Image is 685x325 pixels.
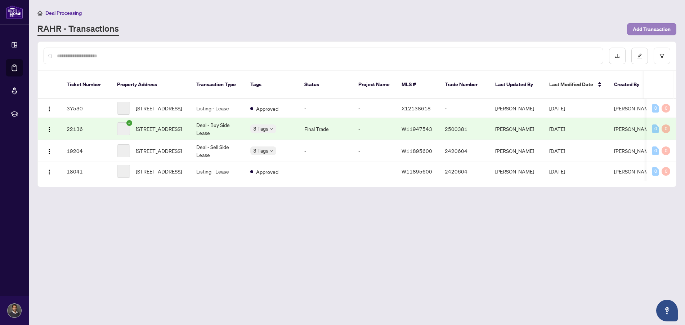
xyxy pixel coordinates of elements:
span: W11947543 [402,126,432,132]
th: Created By [608,71,652,99]
td: - [439,99,489,118]
td: 37530 [61,99,111,118]
td: 19204 [61,140,111,162]
th: Transaction Type [191,71,245,99]
span: [PERSON_NAME] [614,105,653,111]
div: 0 [662,124,670,133]
button: Open asap [656,300,678,321]
td: Listing - Lease [191,99,245,118]
button: Logo [44,123,55,135]
span: down [270,127,273,131]
span: download [615,53,620,58]
td: Listing - Lease [191,162,245,181]
td: - [353,99,396,118]
span: home [37,10,42,16]
td: 2420604 [439,140,489,162]
span: Add Transaction [633,23,671,35]
th: Status [299,71,353,99]
button: edit [631,48,648,64]
td: 22136 [61,118,111,140]
button: Logo [44,166,55,177]
span: [DATE] [549,126,565,132]
span: [PERSON_NAME] [614,168,653,175]
span: Deal Processing [45,10,82,16]
span: filter [659,53,664,58]
span: [PERSON_NAME] [614,148,653,154]
span: W11895600 [402,168,432,175]
th: MLS # [396,71,439,99]
span: [DATE] [549,148,565,154]
td: - [353,162,396,181]
button: Logo [44,145,55,157]
button: Logo [44,102,55,114]
span: [PERSON_NAME] [614,126,653,132]
td: 18041 [61,162,111,181]
div: 0 [662,146,670,155]
span: Last Modified Date [549,80,593,88]
img: Profile Icon [8,304,21,317]
td: Deal - Buy Side Lease [191,118,245,140]
td: [PERSON_NAME] [489,140,543,162]
div: 0 [652,124,659,133]
span: down [270,149,273,153]
button: filter [654,48,670,64]
td: Final Trade [299,118,353,140]
td: - [299,162,353,181]
span: [STREET_ADDRESS] [136,104,182,112]
td: 2420604 [439,162,489,181]
span: check-circle [126,120,132,126]
th: Ticket Number [61,71,111,99]
div: 0 [652,104,659,113]
a: RAHR - Transactions [37,23,119,36]
img: Logo [46,127,52,132]
span: 3 Tags [253,146,268,155]
span: [STREET_ADDRESS] [136,125,182,133]
div: 0 [662,104,670,113]
th: Last Modified Date [543,71,608,99]
th: Property Address [111,71,191,99]
button: Add Transaction [627,23,676,35]
th: Last Updated By [489,71,543,99]
td: - [299,140,353,162]
img: logo [6,5,23,19]
span: Approved [256,168,278,176]
span: W11895600 [402,148,432,154]
div: 0 [652,167,659,176]
img: Logo [46,149,52,154]
td: [PERSON_NAME] [489,99,543,118]
span: 3 Tags [253,124,268,133]
div: 0 [662,167,670,176]
span: [DATE] [549,168,565,175]
span: [STREET_ADDRESS] [136,167,182,175]
div: 0 [652,146,659,155]
button: download [609,48,626,64]
th: Project Name [353,71,396,99]
span: edit [637,53,642,58]
td: - [353,118,396,140]
span: [DATE] [549,105,565,111]
td: [PERSON_NAME] [489,162,543,181]
td: Deal - Sell Side Lease [191,140,245,162]
th: Tags [245,71,299,99]
td: [PERSON_NAME] [489,118,543,140]
td: - [299,99,353,118]
img: Logo [46,106,52,112]
td: 2500381 [439,118,489,140]
span: X12138618 [402,105,431,111]
td: - [353,140,396,162]
img: Logo [46,169,52,175]
th: Trade Number [439,71,489,99]
span: [STREET_ADDRESS] [136,147,182,155]
span: Approved [256,105,278,113]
